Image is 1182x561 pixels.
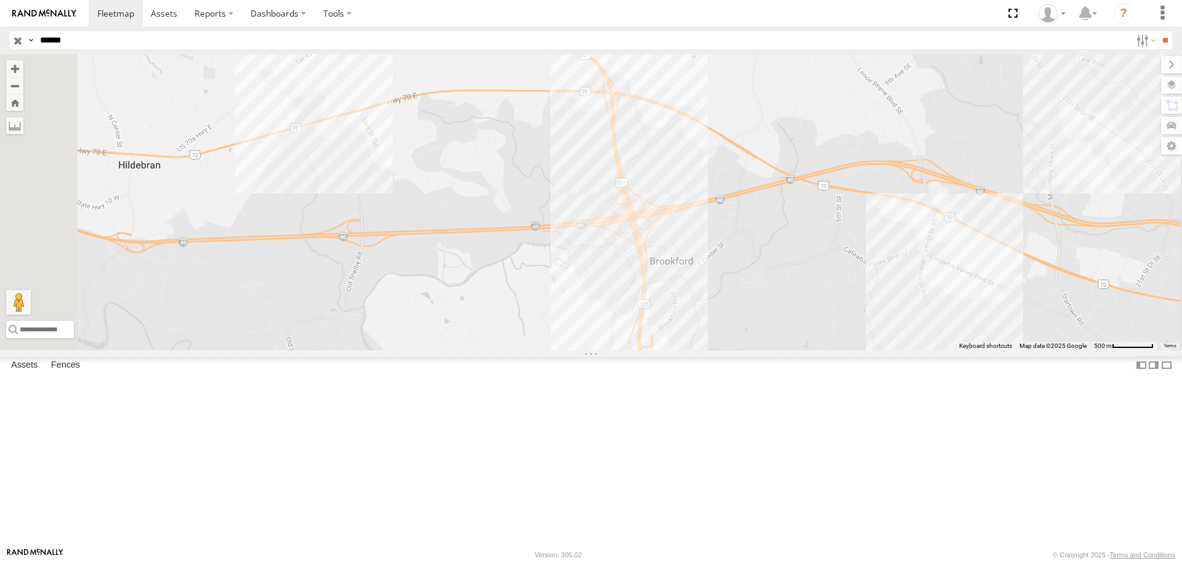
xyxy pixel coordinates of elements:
[7,549,63,561] a: Visit our Website
[6,290,31,315] button: Drag Pegman onto the map to open Street View
[1019,342,1087,349] span: Map data ©2025 Google
[12,9,76,18] img: rand-logo.svg
[1053,551,1175,559] div: © Copyright 2025 -
[1161,137,1182,155] label: Map Settings
[1114,4,1133,23] i: ?
[959,342,1012,350] button: Keyboard shortcuts
[6,94,23,111] button: Zoom Home
[1090,342,1157,350] button: Map Scale: 500 m per 64 pixels
[1034,4,1070,23] div: Darlene Carter
[45,357,86,374] label: Fences
[1094,342,1112,349] span: 500 m
[6,117,23,134] label: Measure
[1135,357,1148,374] label: Dock Summary Table to the Left
[535,551,582,559] div: Version: 305.02
[1132,31,1158,49] label: Search Filter Options
[6,77,23,94] button: Zoom out
[1110,551,1175,559] a: Terms and Conditions
[26,31,36,49] label: Search Query
[1164,343,1176,348] a: Terms
[1160,357,1173,374] label: Hide Summary Table
[1148,357,1160,374] label: Dock Summary Table to the Right
[5,357,44,374] label: Assets
[6,60,23,77] button: Zoom in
